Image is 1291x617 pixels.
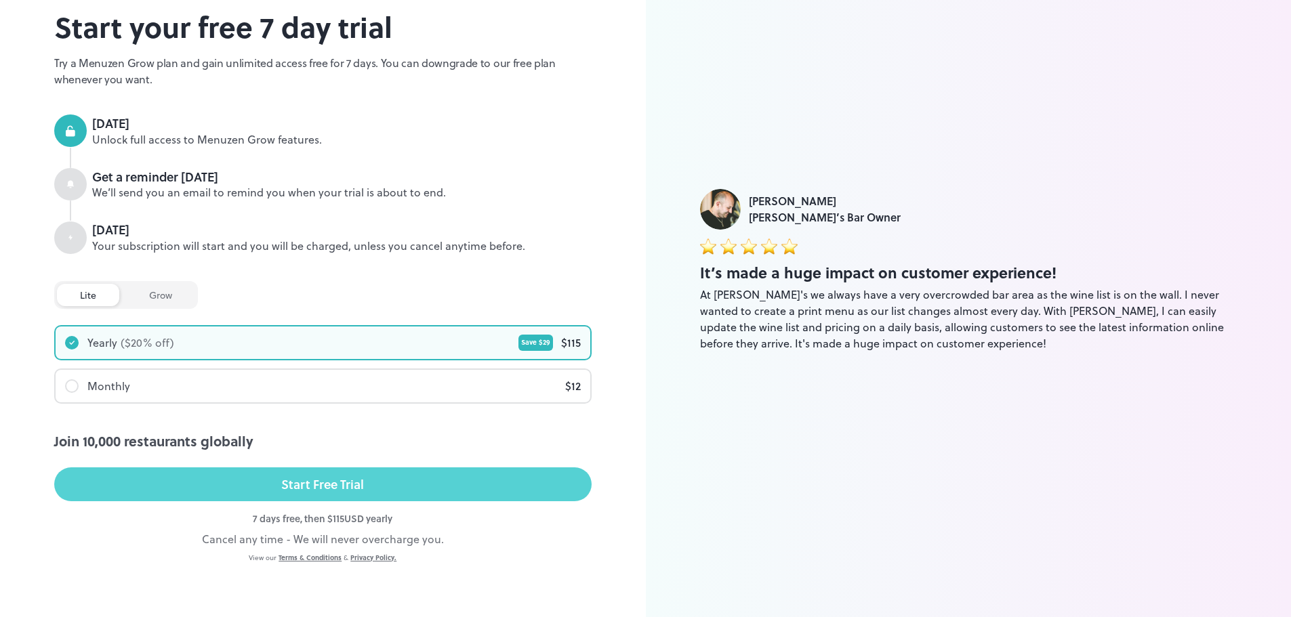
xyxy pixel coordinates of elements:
img: star [720,238,737,254]
img: star [700,238,716,254]
a: Terms & Conditions [279,553,342,562]
h2: Start your free 7 day trial [54,5,592,48]
div: lite [57,284,119,306]
div: $ 12 [565,378,581,394]
div: We’ll send you an email to remind you when your trial is about to end. [92,185,592,200]
div: Get a reminder [DATE] [92,168,592,186]
div: Yearly [87,335,117,351]
img: Luke Foyle [700,189,741,230]
div: Start Free Trial [281,474,364,494]
div: Unlock full access to Menuzen Grow features. [92,132,592,148]
div: $ 115 [561,335,581,351]
p: Try a Menuzen Grow plan and gain unlimited access free for 7 days. You can downgrade to our free ... [54,55,592,87]
div: 7 days free, then $ 115 USD yearly [54,511,592,526]
div: Monthly [87,378,130,394]
div: [PERSON_NAME]’s Bar Owner [749,209,901,226]
div: Join 10,000 restaurants globally [54,431,592,451]
div: ($ 20 % off) [121,335,174,351]
div: grow [126,284,195,306]
div: [PERSON_NAME] [749,193,901,209]
img: star [781,238,798,254]
img: star [741,238,757,254]
img: star [761,238,777,254]
div: It’s made a huge impact on customer experience! [700,261,1237,284]
div: View our & [54,553,592,563]
div: Save $ 29 [518,335,553,351]
div: [DATE] [92,221,592,238]
button: Start Free Trial [54,467,592,501]
div: At [PERSON_NAME]'s we always have a very overcrowded bar area as the wine list is on the wall. I ... [700,286,1237,352]
div: Cancel any time - We will never overcharge you. [54,531,592,547]
a: Privacy Policy. [350,553,396,562]
div: Your subscription will start and you will be charged, unless you cancel anytime before. [92,238,592,254]
div: [DATE] [92,114,592,132]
